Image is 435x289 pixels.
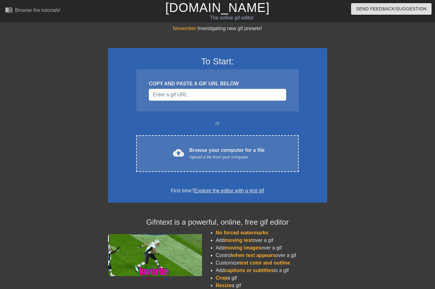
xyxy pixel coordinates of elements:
span: Send Feedback/Suggestion [356,5,427,13]
div: Browse the tutorials! [15,8,60,13]
span: moving images [225,245,261,250]
span: when text appears [232,253,276,258]
div: The online gif editor [148,14,315,22]
div: First time? [116,187,319,195]
li: Add to a gif [216,267,327,274]
a: [DOMAIN_NAME] [165,1,270,14]
span: November: [173,26,197,31]
li: Customize [216,259,327,267]
a: Browse the tutorials! [5,6,60,16]
input: Username [149,89,286,101]
h4: Gifntext is a powerful, online, free gif editor [108,218,327,227]
span: Crop [216,275,227,281]
img: football_small.gif [108,234,202,276]
div: Browse your computer for a file [189,147,265,160]
span: menu_book [5,6,13,13]
li: Control over a gif [216,252,327,259]
div: COPY AND PASTE A GIF URL BELOW [149,80,286,88]
span: text color and outline [239,260,290,265]
div: or [124,120,311,127]
h3: To Start: [116,56,319,67]
a: Explore the editor with a test gif [194,188,264,193]
button: Send Feedback/Suggestion [351,3,432,15]
li: a gif [216,274,327,282]
div: Upload a file from your computer [189,154,265,160]
span: captions or subtitles [225,268,273,273]
li: Add over a gif [216,244,327,252]
span: Resize [216,283,232,288]
li: Add over a gif [216,237,327,244]
span: moving text [225,238,253,243]
span: cloud_upload [173,147,184,158]
div: Investigating new gif presets! [108,25,327,32]
span: No forced watermarks [216,230,268,235]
